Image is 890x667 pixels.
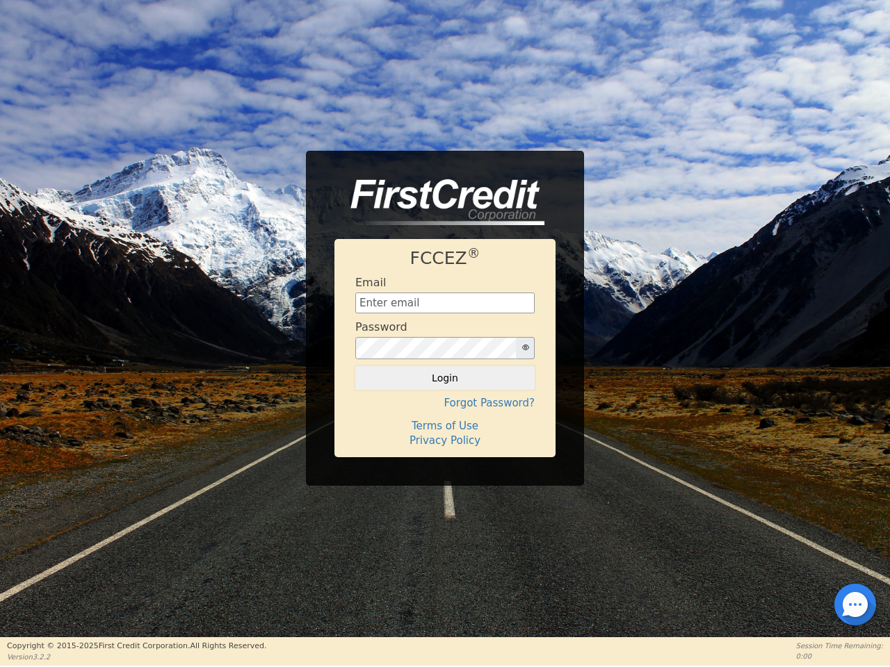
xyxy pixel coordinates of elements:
img: logo-CMu_cnol.png [334,179,544,225]
input: Enter email [355,293,535,313]
input: password [355,337,517,359]
h4: Forgot Password? [355,397,535,409]
p: Copyright © 2015- 2025 First Credit Corporation. [7,641,266,652]
h4: Email [355,276,386,289]
sup: ® [467,246,480,261]
p: 0:00 [796,651,883,661]
p: Version 3.2.2 [7,652,266,662]
h1: FCCEZ [355,248,535,269]
p: Session Time Remaining: [796,641,883,651]
h4: Privacy Policy [355,434,535,447]
span: All Rights Reserved. [190,641,266,650]
button: Login [355,366,535,390]
h4: Password [355,320,407,333]
h4: Terms of Use [355,420,535,432]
